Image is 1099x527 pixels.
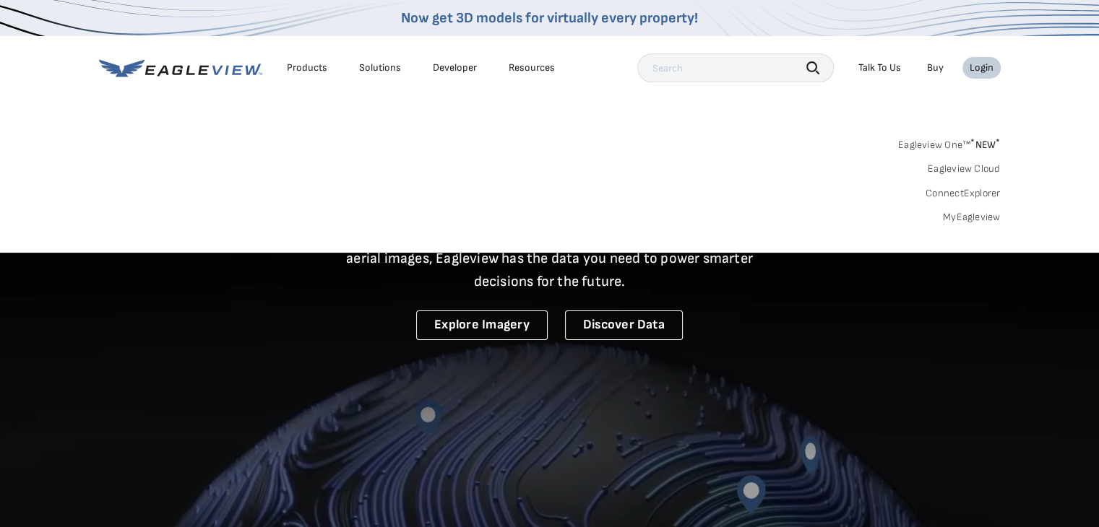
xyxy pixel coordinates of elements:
p: A new era starts here. Built on more than 3.5 billion high-resolution aerial images, Eagleview ha... [329,224,771,293]
input: Search [637,53,834,82]
div: Talk To Us [858,61,901,74]
a: Buy [927,61,944,74]
div: Solutions [359,61,401,74]
a: Now get 3D models for virtually every property! [401,9,698,27]
a: Discover Data [565,310,683,340]
div: Products [287,61,327,74]
a: Explore Imagery [416,310,548,340]
a: Developer [433,61,477,74]
div: Login [970,61,994,74]
span: NEW [970,139,1000,151]
a: MyEagleview [943,211,1001,224]
a: Eagleview One™*NEW* [898,134,1001,151]
a: Eagleview Cloud [928,162,1001,175]
div: Resources [509,61,555,74]
a: ConnectExplorer [926,187,1001,200]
